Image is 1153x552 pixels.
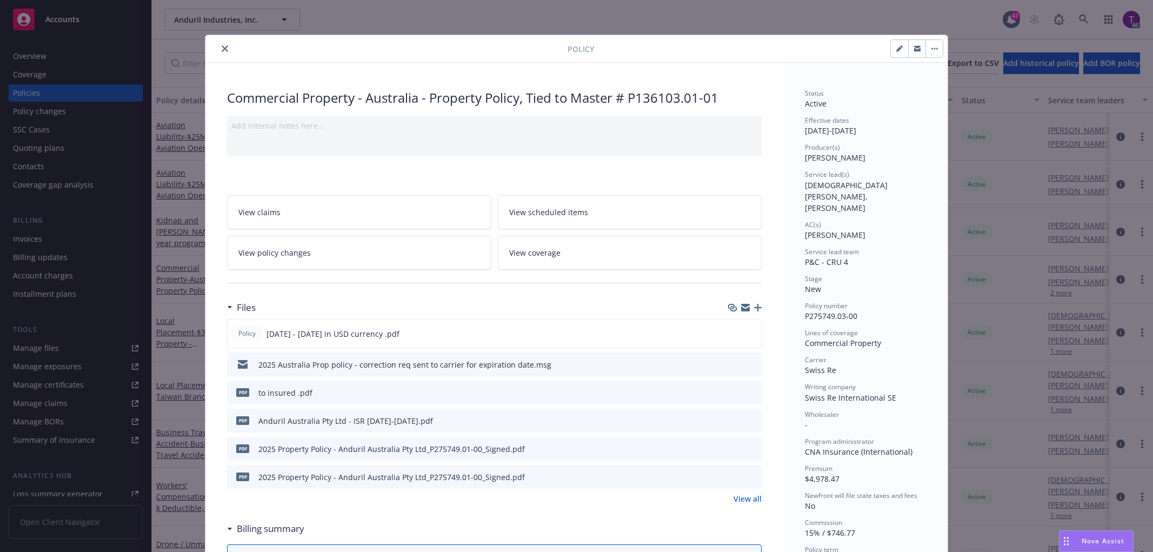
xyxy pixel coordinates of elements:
[805,518,842,527] span: Commission
[568,43,594,55] span: Policy
[805,365,836,375] span: Swiss Re
[805,437,874,446] span: Program administrator
[805,116,849,125] span: Effective dates
[730,387,739,398] button: download file
[805,89,824,98] span: Status
[805,355,827,364] span: Carrier
[748,359,757,370] button: preview file
[509,247,561,258] span: View coverage
[227,195,491,229] a: View claims
[730,415,739,427] button: download file
[805,152,865,163] span: [PERSON_NAME]
[227,89,762,107] div: Commercial Property - Australia - Property Policy, Tied to Master # P136103.01-01
[805,464,832,473] span: Premium
[238,207,281,218] span: View claims
[805,284,821,294] span: New
[238,247,311,258] span: View policy changes
[227,301,256,315] div: Files
[805,116,926,136] div: [DATE] - [DATE]
[258,443,525,455] div: 2025 Property Policy - Anduril Australia Pty Ltd_P275749.01-00_Signed.pdf
[734,493,762,504] a: View all
[805,420,808,430] span: -
[236,473,249,481] span: pdf
[805,382,856,391] span: Writing company
[805,257,848,267] span: P&C - CRU 4
[805,143,840,152] span: Producer(s)
[805,220,821,229] span: AC(s)
[1059,531,1073,551] div: Drag to move
[805,338,881,348] span: Commercial Property
[805,410,839,419] span: Wholesaler
[730,471,739,483] button: download file
[236,388,249,396] span: pdf
[805,311,857,321] span: P275749.03-00
[805,230,865,240] span: [PERSON_NAME]
[805,447,912,457] span: CNA Insurance (International)
[509,207,588,218] span: View scheduled items
[748,471,757,483] button: preview file
[730,328,738,340] button: download file
[730,359,739,370] button: download file
[266,328,399,340] span: [DATE] - [DATE] in USD currency .pdf
[236,444,249,453] span: pdf
[805,247,859,256] span: Service lead team
[805,474,839,484] span: $4,978.47
[748,387,757,398] button: preview file
[748,415,757,427] button: preview file
[805,274,822,283] span: Stage
[805,170,849,179] span: Service lead(s)
[805,98,827,109] span: Active
[237,301,256,315] h3: Files
[805,528,855,538] span: 15% / $746.77
[236,416,249,424] span: pdf
[748,443,757,455] button: preview file
[227,522,304,536] div: Billing summary
[805,501,815,511] span: No
[258,359,551,370] div: 2025 Australia Prop policy - correction req sent to carrier for expiration date.msg
[805,328,858,337] span: Lines of coverage
[805,393,896,403] span: Swiss Re International SE
[258,415,433,427] div: Anduril Australia Pty Ltd - ISR [DATE]-[DATE].pdf
[231,120,757,131] div: Add internal notes here...
[1059,530,1134,552] button: Nova Assist
[747,328,757,340] button: preview file
[730,443,739,455] button: download file
[498,236,762,270] a: View coverage
[258,471,525,483] div: 2025 Property Policy - Anduril Australia Pty Ltd_P275749.01-00_Signed.pdf
[237,522,304,536] h3: Billing summary
[1082,536,1124,546] span: Nova Assist
[498,195,762,229] a: View scheduled items
[236,329,258,338] span: Policy
[805,180,888,213] span: [DEMOGRAPHIC_DATA][PERSON_NAME], [PERSON_NAME]
[805,301,848,310] span: Policy number
[805,491,917,500] span: Newfront will file state taxes and fees
[227,236,491,270] a: View policy changes
[258,387,312,398] div: to insured .pdf
[218,42,231,55] button: close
